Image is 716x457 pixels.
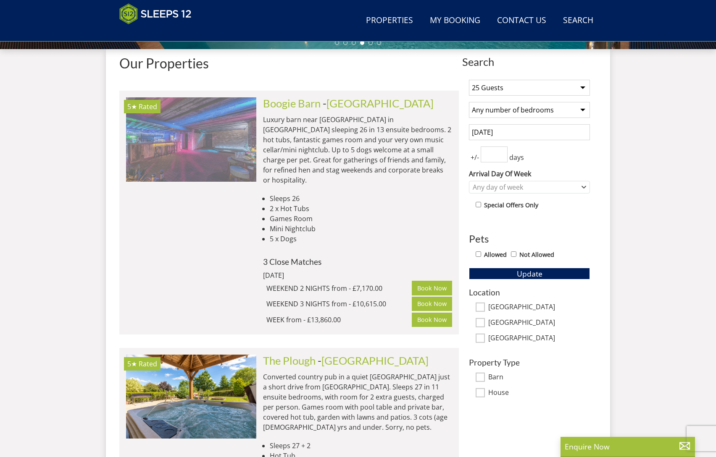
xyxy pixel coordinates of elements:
[126,355,256,439] img: The-Plough-interiors-sleeps12-Becky-Joiner-1405.original.jpg
[139,102,157,111] span: Rated
[488,303,590,312] label: [GEOGRAPHIC_DATA]
[508,152,526,162] span: days
[126,97,256,181] img: Boogie-Barn-nottinghamshire-holiday-home-accomodation-sleeping-13.original.jpg
[469,152,481,162] span: +/-
[484,201,538,210] label: Special Offers Only
[469,358,590,367] h3: Property Type
[565,441,691,452] p: Enquire Now
[263,354,316,367] a: The Plough
[519,250,554,259] label: Not Allowed
[412,297,452,311] a: Book Now
[560,11,597,30] a: Search
[270,193,452,204] li: Sleeps 26
[469,181,590,193] div: Combobox
[119,56,459,71] h1: Our Properties
[263,115,452,185] p: Luxury barn near [GEOGRAPHIC_DATA] in [GEOGRAPHIC_DATA] sleeping 26 in 13 ensuite bedrooms. 2 hot...
[469,169,590,179] label: Arrival Day Of Week
[126,355,256,439] a: 5★ Rated
[484,250,507,259] label: Allowed
[326,97,434,110] a: [GEOGRAPHIC_DATA]
[270,441,452,451] li: Sleeps 27 + 2
[462,56,597,68] span: Search
[471,183,579,192] div: Any day of week
[517,269,542,279] span: Update
[263,257,452,266] h4: 3 Close Matches
[266,283,412,293] div: WEEKEND 2 NIGHTS from - £7,170.00
[266,299,412,309] div: WEEKEND 3 NIGHTS from - £10,615.00
[270,224,452,234] li: Mini Nightclub
[266,315,412,325] div: WEEK from - £13,860.00
[323,97,434,110] span: -
[488,373,590,382] label: Barn
[469,233,590,244] h3: Pets
[469,124,590,140] input: Arrival Date
[127,102,137,111] span: Boogie Barn has a 5 star rating under the Quality in Tourism Scheme
[363,11,416,30] a: Properties
[318,354,429,367] span: -
[488,334,590,343] label: [GEOGRAPHIC_DATA]
[488,389,590,398] label: House
[127,359,137,368] span: The Plough has a 5 star rating under the Quality in Tourism Scheme
[488,319,590,328] label: [GEOGRAPHIC_DATA]
[426,11,484,30] a: My Booking
[412,313,452,327] a: Book Now
[139,359,157,368] span: Rated
[321,354,429,367] a: [GEOGRAPHIC_DATA]
[263,270,376,280] div: [DATE]
[469,288,590,297] h3: Location
[412,281,452,295] a: Book Now
[263,97,321,110] a: Boogie Barn
[263,372,452,432] p: Converted country pub in a quiet [GEOGRAPHIC_DATA] just a short drive from [GEOGRAPHIC_DATA]. Sle...
[115,29,203,37] iframe: Customer reviews powered by Trustpilot
[469,268,590,279] button: Update
[126,97,256,181] a: 5★ Rated
[270,204,452,214] li: 2 x Hot Tubs
[270,214,452,224] li: Games Room
[494,11,550,30] a: Contact Us
[119,3,192,24] img: Sleeps 12
[270,234,452,244] li: 5 x Dogs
